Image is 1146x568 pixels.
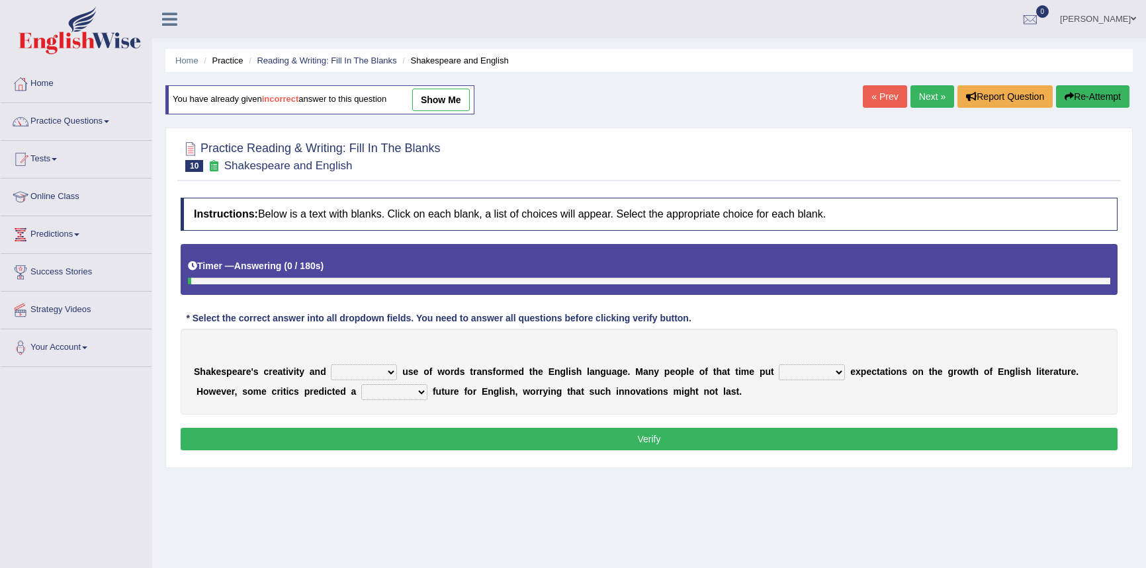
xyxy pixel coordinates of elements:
[891,366,897,377] b: o
[493,366,496,377] b: f
[502,386,504,397] b: i
[635,366,643,377] b: M
[408,366,414,377] b: s
[304,386,310,397] b: p
[1,103,152,136] a: Practice Questions
[505,366,513,377] b: m
[850,366,856,377] b: e
[451,366,454,377] b: r
[871,366,877,377] b: c
[1067,366,1071,377] b: r
[441,386,445,397] b: t
[652,386,658,397] b: o
[496,366,502,377] b: o
[703,386,709,397] b: n
[1010,366,1016,377] b: g
[957,85,1053,108] button: Report Question
[504,386,509,397] b: s
[242,386,247,397] b: s
[1018,366,1020,377] b: i
[1004,366,1010,377] b: n
[1015,366,1018,377] b: l
[623,366,628,377] b: e
[499,386,502,397] b: l
[263,366,269,377] b: c
[296,366,300,377] b: t
[1020,366,1026,377] b: s
[681,366,687,377] b: p
[181,139,441,172] h2: Practice Reading & Writing: Fill In The Blanks
[272,386,277,397] b: c
[543,386,549,397] b: y
[953,366,957,377] b: r
[695,386,699,397] b: t
[321,261,324,271] b: )
[488,386,494,397] b: n
[467,386,473,397] b: o
[335,386,340,397] b: e
[918,366,924,377] b: n
[429,366,433,377] b: f
[237,366,242,377] b: a
[649,386,652,397] b: i
[200,54,243,67] li: Practice
[856,366,861,377] b: x
[235,386,238,397] b: ,
[957,366,963,377] b: o
[654,366,659,377] b: y
[445,366,451,377] b: o
[538,366,543,377] b: e
[188,261,324,271] h5: Timer —
[287,261,321,271] b: 0 / 180s
[739,386,742,397] b: .
[257,56,396,65] a: Reading & Writing: Fill In The Blanks
[581,386,584,397] b: t
[663,386,668,397] b: s
[288,366,294,377] b: v
[509,386,515,397] b: h
[165,85,474,114] div: You have already given answer to this question
[625,386,631,397] b: n
[529,366,533,377] b: t
[530,386,536,397] b: o
[200,366,206,377] b: h
[436,386,442,397] b: u
[929,366,932,377] b: t
[1076,366,1079,377] b: .
[548,386,551,397] b: i
[277,386,280,397] b: r
[242,366,245,377] b: r
[351,386,357,397] b: a
[948,366,953,377] b: g
[294,386,299,397] b: s
[587,366,590,377] b: l
[963,366,970,377] b: w
[570,386,576,397] b: h
[619,386,625,397] b: n
[648,366,654,377] b: n
[1071,366,1077,377] b: e
[600,366,606,377] b: g
[576,366,582,377] b: h
[232,386,235,397] b: r
[294,366,296,377] b: i
[1,216,152,249] a: Predictions
[689,386,695,397] b: h
[460,366,465,377] b: s
[539,386,543,397] b: r
[674,386,682,397] b: m
[646,386,649,397] b: t
[532,366,538,377] b: h
[1036,5,1049,18] span: 0
[628,366,631,377] b: .
[247,386,253,397] b: o
[273,366,278,377] b: e
[713,366,717,377] b: t
[736,386,740,397] b: t
[314,386,319,397] b: e
[226,386,232,397] b: e
[1,292,152,325] a: Strategy Videos
[611,366,617,377] b: a
[897,366,903,377] b: n
[715,386,719,397] b: t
